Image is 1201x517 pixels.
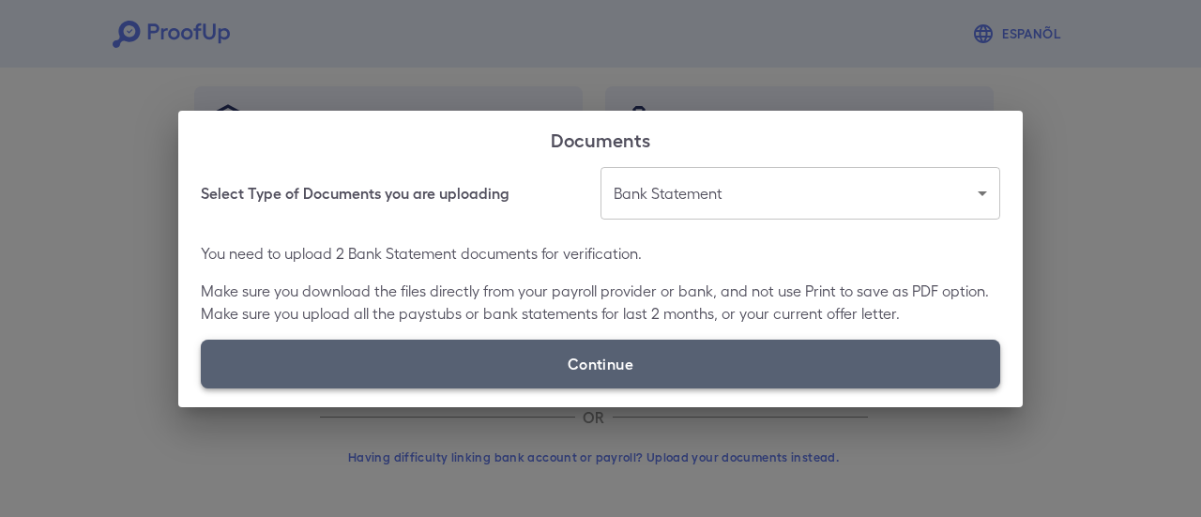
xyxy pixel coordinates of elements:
[178,111,1023,167] h2: Documents
[201,182,509,205] h6: Select Type of Documents you are uploading
[201,340,1000,388] label: Continue
[201,242,1000,265] p: You need to upload 2 Bank Statement documents for verification.
[201,280,1000,325] p: Make sure you download the files directly from your payroll provider or bank, and not use Print t...
[600,167,1000,220] div: Bank Statement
